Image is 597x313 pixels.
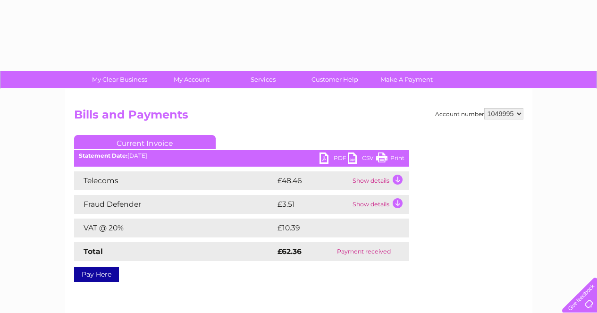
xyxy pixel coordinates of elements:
a: Customer Help [296,71,374,88]
a: Pay Here [74,267,119,282]
div: Account number [435,108,523,119]
td: Show details [350,195,409,214]
td: VAT @ 20% [74,219,275,237]
td: £3.51 [275,195,350,214]
a: My Clear Business [81,71,159,88]
a: PDF [320,152,348,166]
td: Payment received [319,242,409,261]
a: Print [376,152,404,166]
h2: Bills and Payments [74,108,523,126]
td: £10.39 [275,219,389,237]
a: Make A Payment [368,71,446,88]
a: CSV [348,152,376,166]
a: My Account [152,71,230,88]
td: Telecoms [74,171,275,190]
b: Statement Date: [79,152,127,159]
td: £48.46 [275,171,350,190]
strong: £62.36 [277,247,302,256]
strong: Total [84,247,103,256]
a: Current Invoice [74,135,216,149]
td: Fraud Defender [74,195,275,214]
a: Services [224,71,302,88]
div: [DATE] [74,152,409,159]
td: Show details [350,171,409,190]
